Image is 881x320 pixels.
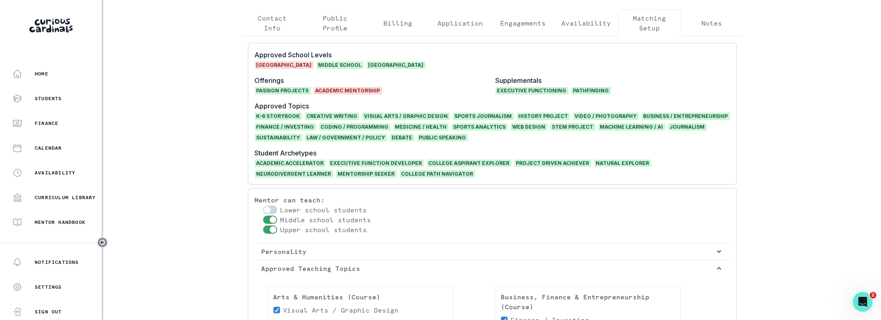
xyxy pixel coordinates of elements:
[517,113,570,120] span: History Project
[255,101,730,111] p: Approved Topics
[35,145,62,151] p: Calendar
[394,123,449,131] span: Medicine / Health
[317,61,363,69] span: Middle School
[280,225,367,235] p: Upper school students
[35,219,85,226] p: Mentor Handbook
[35,169,75,176] p: Availability
[280,205,367,215] p: Lower school students
[383,18,412,28] p: Billing
[573,113,639,120] span: Video / Photography
[255,87,311,94] span: Passion Projects
[305,113,359,120] span: Creative Writing
[35,284,62,290] p: Settings
[35,308,62,315] p: Sign Out
[642,113,730,120] span: Business / Entrepreneurship
[668,123,707,131] span: Journalism
[255,260,730,277] button: Approved Teaching Topics
[427,160,511,167] span: COLLEGE ASPIRANT EXPLORER
[363,113,450,120] span: Visual Arts / Graphic Design
[255,113,302,120] span: K-6 Storybook
[311,13,359,33] p: Public Profile
[283,305,399,315] p: Visual Arts / Graphic Design
[255,148,730,158] p: Student Archetypes
[501,292,675,312] p: Business, Finance & Entrepreneurship (Course)
[390,134,414,141] span: Debate
[255,134,302,141] span: Sustainability
[594,160,651,167] span: NATURAL EXPLORER
[496,87,568,94] span: Executive Functioning
[255,123,316,131] span: Finance / Investing
[702,18,722,28] p: Notes
[452,123,508,131] span: Sports Analytics
[496,75,730,85] p: Supplementals
[500,18,546,28] p: Engagements
[255,195,730,205] p: Mentor can teach:
[261,264,715,273] p: Approved Teaching Topics
[255,160,325,167] span: ACADEMIC ACCELERATOR
[438,18,483,28] p: Application
[625,13,674,33] p: Matching Setup
[97,237,108,248] button: Toggle sidebar
[35,71,48,77] p: Home
[572,87,611,94] span: Pathfinding
[255,243,730,260] button: Personality
[367,61,425,69] span: [GEOGRAPHIC_DATA]
[248,13,297,33] p: Contact Info
[314,87,382,94] span: Academic Mentorship
[35,259,79,266] p: Notifications
[319,123,390,131] span: Coding / Programming
[280,215,371,225] p: Middle school students
[35,120,58,127] p: Finance
[261,247,715,256] p: Personality
[853,292,873,312] iframe: Intercom live chat
[870,292,876,299] span: 2
[336,170,397,178] span: MENTORSHIP SEEKER
[598,123,665,131] span: Machine Learning / AI
[561,18,611,28] p: Availability
[453,113,514,120] span: Sports Journalism
[400,170,475,178] span: COLLEGE PATH NAVIGATOR
[29,19,73,33] img: Curious Cardinals Logo
[255,61,313,69] span: [GEOGRAPHIC_DATA]
[515,160,591,167] span: PROJECT DRIVEN ACHIEVER
[418,134,468,141] span: Public Speaking
[273,292,448,302] p: Arts & Humanities (Course)
[35,194,96,201] p: Curriculum Library
[255,170,333,178] span: NEURODIVERGENT LEARNER
[305,134,387,141] span: Law / Government / Policy
[35,95,62,102] p: Students
[255,50,489,60] p: Approved School Levels
[329,160,424,167] span: EXECUTIVE FUNCTION DEVELOPER
[551,123,595,131] span: STEM Project
[511,123,547,131] span: Web Design
[255,75,489,85] p: Offerings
